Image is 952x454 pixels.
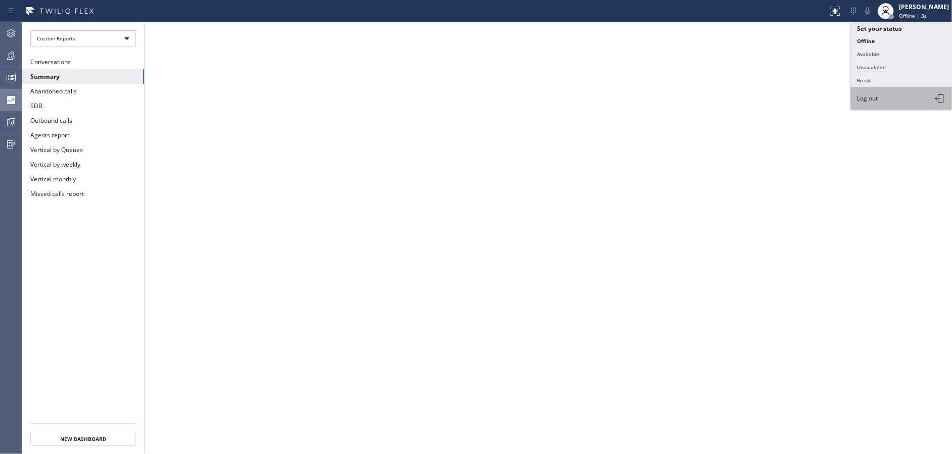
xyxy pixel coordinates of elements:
button: Agents report [22,128,144,142]
div: [PERSON_NAME] [899,3,949,11]
button: SDB [22,98,144,113]
button: Outbound calls [22,113,144,128]
button: Vertical monthly [22,172,144,186]
button: Missed calls report [22,186,144,201]
button: Mute [860,4,875,18]
div: Custom Reports [30,30,136,46]
button: Vertical by weekly [22,157,144,172]
iframe: dashboard_b794bedd1109 [145,22,952,454]
button: Vertical by Queues [22,142,144,157]
button: Abandoned calls [22,84,144,98]
span: Offline | 3s [899,12,927,19]
button: Conversations [22,55,144,69]
button: New Dashboard [30,432,136,446]
button: Summary [22,69,144,84]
